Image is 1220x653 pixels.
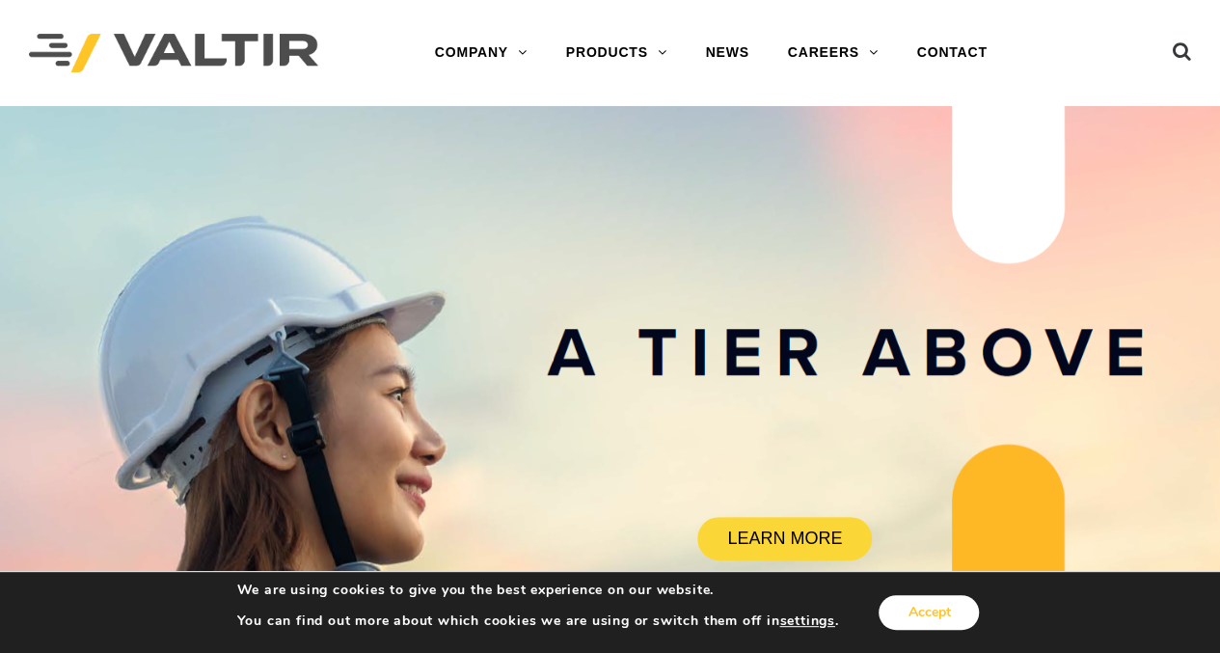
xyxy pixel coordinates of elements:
p: We are using cookies to give you the best experience on our website. [237,582,839,599]
a: COMPANY [416,34,547,72]
a: CONTACT [898,34,1007,72]
button: Accept [879,595,979,630]
a: LEARN MORE [697,517,872,560]
a: CAREERS [769,34,898,72]
p: You can find out more about which cookies we are using or switch them off in . [237,612,839,630]
a: PRODUCTS [547,34,687,72]
button: settings [779,612,834,630]
img: Valtir [29,34,318,73]
a: NEWS [686,34,768,72]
